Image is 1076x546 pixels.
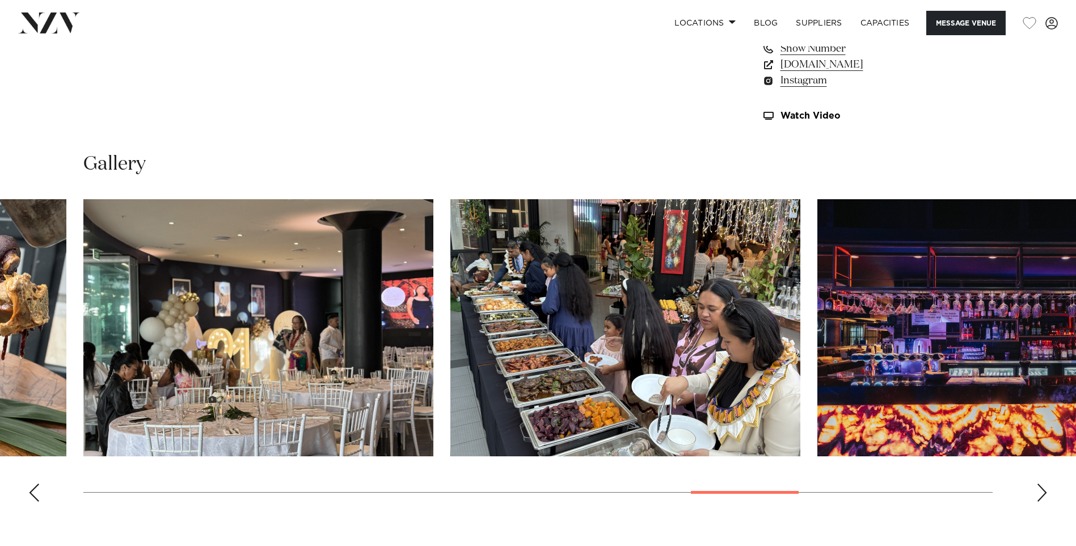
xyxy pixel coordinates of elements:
a: SUPPLIERS [787,11,851,35]
a: Capacities [851,11,919,35]
a: Watch Video [762,111,947,121]
swiper-slide: 16 / 21 [450,199,800,456]
button: Message Venue [926,11,1006,35]
a: BLOG [745,11,787,35]
a: Instagram [762,73,947,89]
img: nzv-logo.png [18,12,80,33]
a: [DOMAIN_NAME] [762,57,947,73]
h2: Gallery [83,152,146,177]
a: Show Number [762,41,947,57]
a: Locations [665,11,745,35]
swiper-slide: 15 / 21 [83,199,433,456]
